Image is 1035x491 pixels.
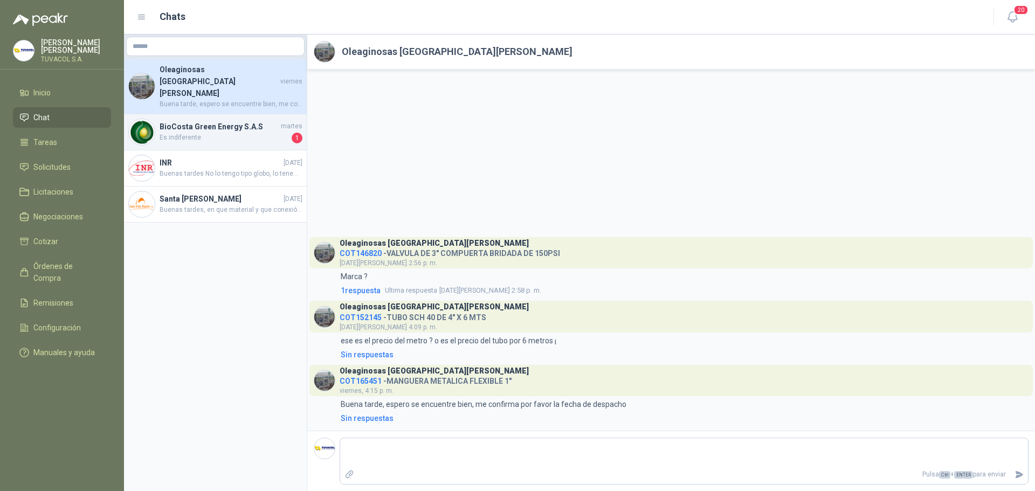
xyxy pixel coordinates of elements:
span: COT165451 [340,377,382,385]
div: Sin respuestas [341,412,394,424]
h4: - MANGUERA METALICA FLEXIBLE 1" [340,374,529,384]
span: viernes, 4:15 p. m. [340,387,394,395]
a: Solicitudes [13,157,111,177]
span: 1 [292,133,302,143]
a: Company LogoINR[DATE]Buenas tardes No lo tengo tipo globo, lo tenemos tipo compuerta. Quedamos at... [124,150,307,186]
a: Chat [13,107,111,128]
img: Company Logo [314,438,335,459]
img: Company Logo [129,119,155,145]
a: Sin respuestas [339,349,1029,361]
img: Company Logo [314,370,335,391]
a: Negociaciones [13,206,111,227]
span: Buenas tardes No lo tengo tipo globo, lo tenemos tipo compuerta. Quedamos atentos a su confirmación [160,169,302,179]
label: Adjuntar archivos [340,465,358,484]
a: Licitaciones [13,182,111,202]
button: 20 [1003,8,1022,27]
button: Enviar [1010,465,1028,484]
div: Sin respuestas [341,349,394,361]
span: Licitaciones [33,186,73,198]
img: Company Logo [13,40,34,61]
a: Inicio [13,82,111,103]
h2: Oleaginosas [GEOGRAPHIC_DATA][PERSON_NAME] [342,44,572,59]
a: Remisiones [13,293,111,313]
span: Solicitudes [33,161,71,173]
h4: Oleaginosas [GEOGRAPHIC_DATA][PERSON_NAME] [160,64,278,99]
span: viernes [280,77,302,87]
span: Buena tarde, espero se encuentre bien, me confirma por favor la fecha de despacho [160,99,302,109]
h3: Oleaginosas [GEOGRAPHIC_DATA][PERSON_NAME] [340,304,529,310]
span: [DATE][PERSON_NAME] 2:56 p. m. [340,259,437,267]
h4: INR [160,157,281,169]
span: Ultima respuesta [385,285,437,296]
h4: - VALVULA DE 3" COMPUERTA BRIDADA DE 150PSI [340,246,560,257]
span: [DATE][PERSON_NAME] 4:09 p. m. [340,323,437,331]
a: Manuales y ayuda [13,342,111,363]
h3: Oleaginosas [GEOGRAPHIC_DATA][PERSON_NAME] [340,368,529,374]
span: Órdenes de Compra [33,260,101,284]
p: TUVACOL S.A. [41,56,111,63]
span: Configuración [33,322,81,334]
span: ENTER [954,471,973,479]
p: [PERSON_NAME] [PERSON_NAME] [41,39,111,54]
a: Sin respuestas [339,412,1029,424]
span: Remisiones [33,297,73,309]
span: 20 [1013,5,1029,15]
span: COT152145 [340,313,382,322]
a: Configuración [13,317,111,338]
p: Marca ? [341,271,368,282]
span: Cotizar [33,236,58,247]
span: Inicio [33,87,51,99]
img: Company Logo [129,73,155,99]
a: Company LogoOleaginosas [GEOGRAPHIC_DATA][PERSON_NAME]viernesBuena tarde, espero se encuentre bie... [124,59,307,114]
img: Logo peakr [13,13,68,26]
a: Tareas [13,132,111,153]
span: [DATE][PERSON_NAME] 2:58 p. m. [385,285,541,296]
span: Ctrl [939,471,950,479]
span: Chat [33,112,50,123]
h1: Chats [160,9,185,24]
p: Pulsa + para enviar [358,465,1011,484]
h4: Santa [PERSON_NAME] [160,193,281,205]
a: Órdenes de Compra [13,256,111,288]
h4: BioCosta Green Energy S.A.S [160,121,279,133]
h3: Oleaginosas [GEOGRAPHIC_DATA][PERSON_NAME] [340,240,529,246]
span: Tareas [33,136,57,148]
span: COT146820 [340,249,382,258]
img: Company Logo [129,155,155,181]
a: Company LogoBioCosta Green Energy S.A.SmartesEs indiferente1 [124,114,307,150]
p: Buena tarde, espero se encuentre bien, me confirma por favor la fecha de despacho [341,398,626,410]
span: 1 respuesta [341,285,381,296]
img: Company Logo [314,42,335,62]
h4: - TUBO SCH 40 DE 4" X 6 MTS [340,310,529,321]
a: Company LogoSanta [PERSON_NAME][DATE]Buenas tardes, en que material y que conexión? [124,186,307,223]
img: Company Logo [314,307,335,327]
a: 1respuestaUltima respuesta[DATE][PERSON_NAME] 2:58 p. m. [339,285,1029,296]
span: Manuales y ayuda [33,347,95,358]
span: Buenas tardes, en que material y que conexión? [160,205,302,215]
a: Cotizar [13,231,111,252]
img: Company Logo [314,243,335,263]
span: Es indiferente [160,133,289,143]
span: [DATE] [284,194,302,204]
p: ese es el precio del metro ? o es el precio del tubo por 6 metros ¡ [341,335,556,347]
span: [DATE] [284,158,302,168]
span: Negociaciones [33,211,83,223]
span: martes [281,121,302,132]
img: Company Logo [129,191,155,217]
